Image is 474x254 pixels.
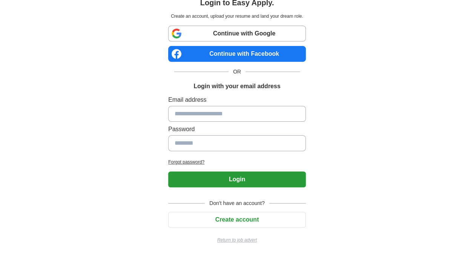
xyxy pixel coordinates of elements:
[168,159,306,165] a: Forgot password?
[168,26,306,41] a: Continue with Google
[168,237,306,243] a: Return to job advert
[168,212,306,228] button: Create account
[168,125,306,134] label: Password
[205,199,269,207] span: Don't have an account?
[168,171,306,187] button: Login
[168,95,306,104] label: Email address
[168,216,306,223] a: Create account
[229,68,245,76] span: OR
[193,82,280,91] h1: Login with your email address
[168,46,306,62] a: Continue with Facebook
[170,13,304,20] p: Create an account, upload your resume and land your dream role.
